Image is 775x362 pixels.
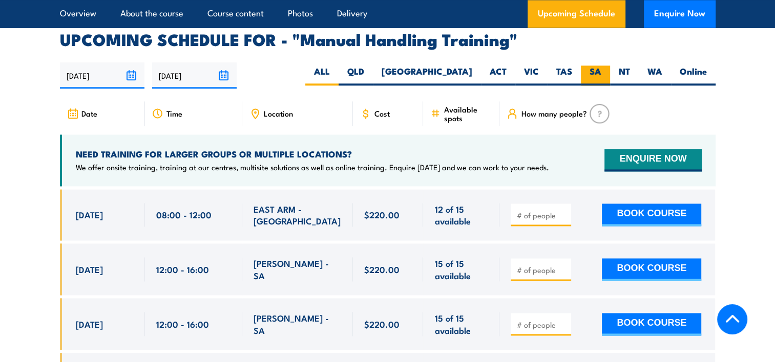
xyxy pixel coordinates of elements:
[156,209,212,220] span: 08:00 - 12:00
[434,203,488,227] span: 12 of 15 available
[521,109,587,118] span: How many people?
[254,257,342,281] span: [PERSON_NAME] - SA
[639,65,671,85] label: WA
[581,65,610,85] label: SA
[434,257,488,281] span: 15 of 15 available
[548,65,581,85] label: TAS
[60,32,716,46] h2: UPCOMING SCHEDULE FOR - "Manual Handling Training"
[604,149,701,171] button: ENQUIRE NOW
[76,263,103,275] span: [DATE]
[444,105,492,122] span: Available spots
[434,312,488,336] span: 15 of 15 available
[516,210,568,220] input: # of people
[76,148,549,160] h4: NEED TRAINING FOR LARGER GROUPS OR MULTIPLE LOCATIONS?
[515,65,548,85] label: VIC
[364,263,400,275] span: $220.00
[156,318,209,330] span: 12:00 - 16:00
[364,318,400,330] span: $220.00
[305,65,339,85] label: ALL
[481,65,515,85] label: ACT
[254,203,342,227] span: EAST ARM - [GEOGRAPHIC_DATA]
[60,62,144,88] input: From date
[602,258,701,281] button: BOOK COURSE
[254,312,342,336] span: [PERSON_NAME] - SA
[602,313,701,335] button: BOOK COURSE
[81,109,97,118] span: Date
[516,265,568,275] input: # of people
[671,65,716,85] label: Online
[76,162,549,172] p: We offer onsite training, training at our centres, multisite solutions as well as online training...
[76,318,103,330] span: [DATE]
[264,109,293,118] span: Location
[602,203,701,226] button: BOOK COURSE
[516,320,568,330] input: # of people
[156,263,209,275] span: 12:00 - 16:00
[364,209,400,220] span: $220.00
[76,209,103,220] span: [DATE]
[610,65,639,85] label: NT
[373,65,481,85] label: [GEOGRAPHIC_DATA]
[166,109,182,118] span: Time
[152,62,237,88] input: To date
[339,65,373,85] label: QLD
[374,109,390,118] span: Cost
